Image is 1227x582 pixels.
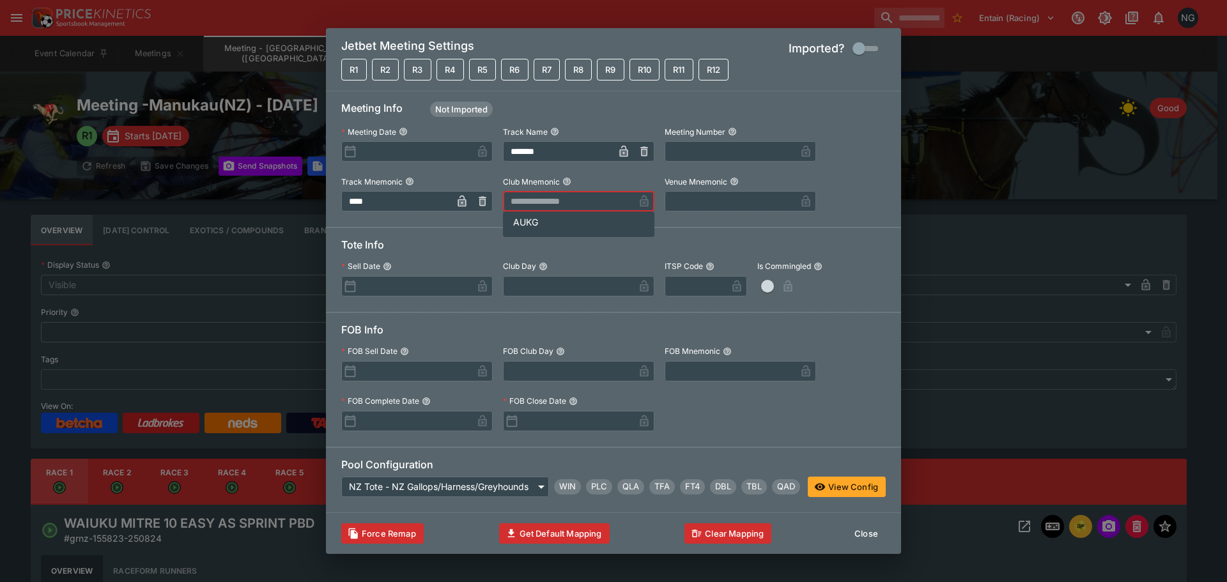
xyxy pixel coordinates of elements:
[503,261,536,272] p: Club Day
[372,59,399,80] button: Not Mapped and Not Imported
[550,127,559,136] button: Track Name
[341,261,380,272] p: Sell Date
[341,323,886,342] h6: FOB Info
[617,479,644,494] div: Quinella
[341,176,403,187] p: Track Mnemonic
[706,262,714,271] button: ITSP Code
[629,59,660,80] button: Not Mapped and Not Imported
[430,103,493,116] span: Not Imported
[534,59,560,80] button: Not Mapped and Not Imported
[341,38,474,59] h5: Jetbet Meeting Settings
[665,59,693,80] button: Not Mapped and Not Imported
[501,59,528,80] button: Not Mapped and Not Imported
[649,480,675,493] span: TFA
[665,126,725,137] p: Meeting Number
[684,523,771,544] button: Clear Mapping
[757,261,811,272] p: Is Commingled
[680,480,705,493] span: FT4
[562,177,571,186] button: Club Mnemonic
[814,262,822,271] button: Is Commingled
[341,346,397,356] p: FOB Sell Date
[399,127,408,136] button: Meeting Date
[341,102,886,122] h6: Meeting Info
[554,480,581,493] span: WIN
[772,479,800,494] div: Tote Pool Quaddie
[617,480,644,493] span: QLA
[539,262,548,271] button: Club Day
[341,458,886,477] h6: Pool Configuration
[341,477,549,497] div: NZ Tote - NZ Gallops/Harness/Greyhounds
[503,176,560,187] p: Club Mnemonic
[665,261,703,272] p: ITSP Code
[341,395,419,406] p: FOB Complete Date
[383,262,392,271] button: Sell Date
[503,395,566,406] p: FOB Close Date
[649,479,675,494] div: Trifecta
[341,126,396,137] p: Meeting Date
[436,59,464,80] button: Not Mapped and Not Imported
[710,479,736,494] div: Running Double
[499,523,610,544] button: Get Default Mapping Info
[665,176,727,187] p: Venue Mnemonic
[741,480,767,493] span: TBL
[698,59,729,80] button: Not Mapped and Not Imported
[556,347,565,356] button: FOB Club Day
[554,479,581,494] div: Win
[772,480,800,493] span: QAD
[430,102,493,117] div: Meeting Status
[680,479,705,494] div: First Four
[422,397,431,406] button: FOB Complete Date
[741,479,767,494] div: Treble
[569,397,578,406] button: FOB Close Date
[341,523,424,544] button: Clears data required to update with latest templates
[341,59,367,80] button: Not Mapped and Not Imported
[723,347,732,356] button: FOB Mnemonic
[503,126,548,137] p: Track Name
[503,211,654,232] li: AUKG
[586,480,612,493] span: PLC
[405,177,414,186] button: Track Mnemonic
[665,346,720,356] p: FOB Mnemonic
[730,177,739,186] button: Venue Mnemonic
[565,59,592,80] button: Not Mapped and Not Imported
[404,59,431,80] button: Not Mapped and Not Imported
[710,480,736,493] span: DBL
[503,346,553,356] p: FOB Club Day
[789,41,845,56] h5: Imported?
[847,523,886,544] button: Close
[400,347,409,356] button: FOB Sell Date
[808,477,886,497] button: View Config
[341,238,886,257] h6: Tote Info
[597,59,624,80] button: Not Mapped and Not Imported
[728,127,737,136] button: Meeting Number
[586,479,612,494] div: Place
[469,59,496,80] button: Not Mapped and Not Imported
